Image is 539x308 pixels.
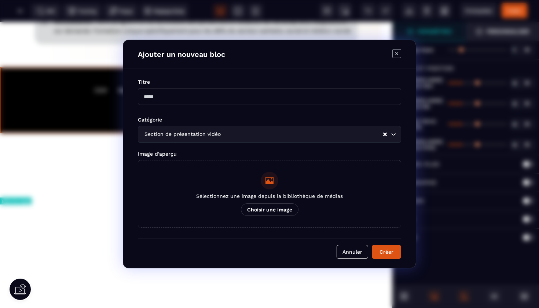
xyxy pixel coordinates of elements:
[196,193,343,199] p: Sélectionnez une image depuis la bibliothèque de médias
[222,130,382,138] input: Search for option
[118,65,162,87] default: Mentions légales
[138,79,150,85] label: Titre
[276,65,298,87] default: Cookies
[383,132,387,137] button: Clear Selected
[241,203,298,216] p: Choisir une image
[138,117,162,123] label: Catégorie
[138,50,225,59] h4: Ajouter un nouveau bloc
[372,245,401,259] button: Créer
[143,130,222,138] span: Section de présentation vidéo
[337,245,368,259] button: Annuler
[138,151,177,157] label: Image d'aperçu
[173,65,187,87] default: CGU
[95,65,107,87] default: CGV
[138,126,401,143] div: Search for option
[197,65,265,87] default: Politique de confidentialité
